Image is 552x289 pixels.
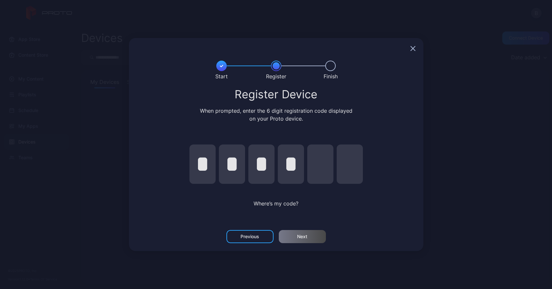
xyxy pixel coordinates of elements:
[189,144,216,184] input: pin code 1 of 6
[240,234,259,239] div: Previous
[254,200,298,207] span: Where’s my code?
[215,72,228,80] div: Start
[198,107,354,123] div: When prompted, enter the 6 digit registration code displayed on your Proto device.
[266,72,286,80] div: Register
[219,144,245,184] input: pin code 2 of 6
[307,144,333,184] input: pin code 5 of 6
[337,144,363,184] input: pin code 6 of 6
[297,234,307,239] div: Next
[324,72,338,80] div: Finish
[248,144,275,184] input: pin code 3 of 6
[279,230,326,243] button: Next
[226,230,274,243] button: Previous
[278,144,304,184] input: pin code 4 of 6
[137,88,416,100] div: Register Device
